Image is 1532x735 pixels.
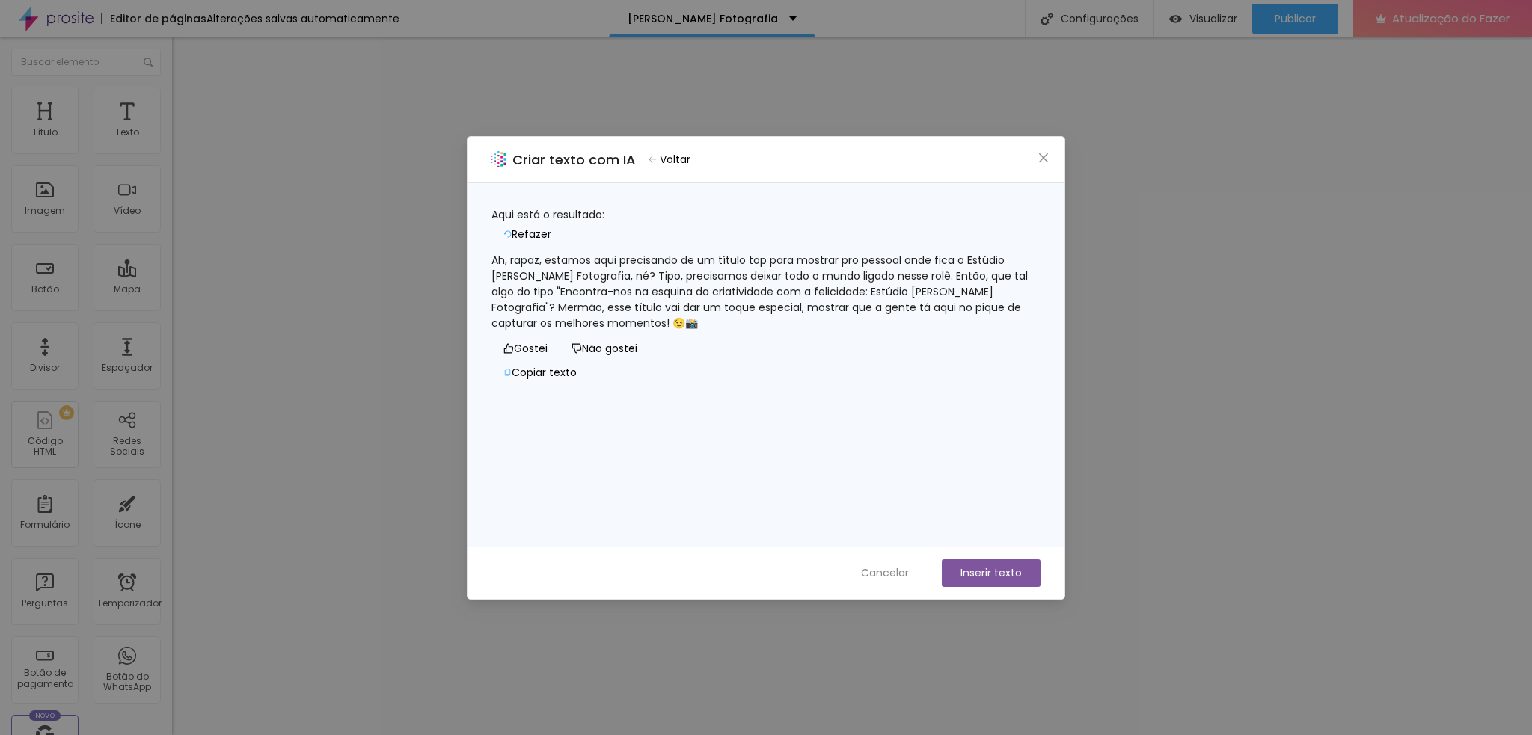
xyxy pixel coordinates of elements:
font: Ah, rapaz, estamos aqui precisando de um título top para mostrar pro pessoal onde fica o Estúdio ... [491,253,1031,330]
font: Cancelar [861,565,909,580]
span: fechar [1038,152,1050,164]
span: como [503,343,514,354]
font: Gostei [514,341,548,356]
font: Criar texto com IA [512,150,636,169]
button: Copiar texto [491,361,589,385]
font: Inserir texto [960,565,1022,580]
font: Não gostei [582,341,637,356]
button: Inserir texto [942,559,1041,587]
button: Não gostei [560,337,649,361]
button: Voltar [642,149,697,170]
button: Fechar [1036,150,1052,165]
font: Voltar [660,152,690,167]
font: Aqui está o resultado: [491,207,604,222]
span: não gosto [572,343,582,354]
font: Copiar texto [512,365,577,380]
button: Gostei [491,337,560,361]
button: Refazer [491,223,563,247]
button: Cancelar [846,559,924,587]
font: Refazer [512,227,551,242]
